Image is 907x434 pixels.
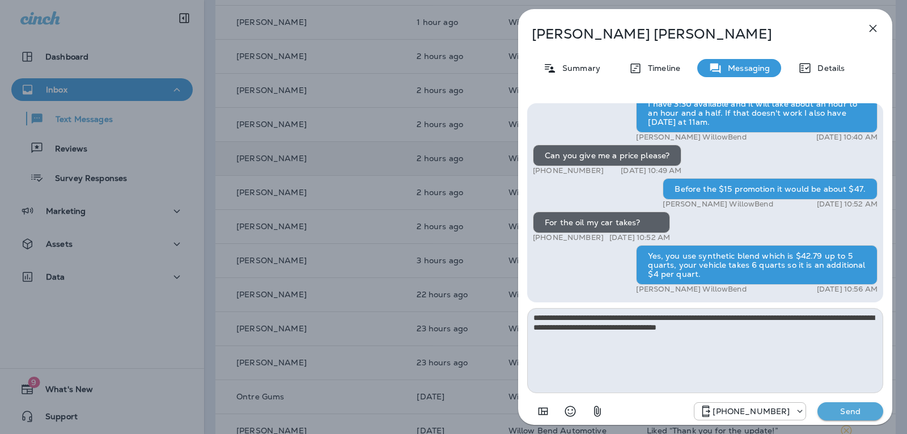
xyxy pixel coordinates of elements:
p: [PHONE_NUMBER] [533,166,604,175]
button: Send [817,402,883,420]
div: Before the $15 promotion it would be about $47. [663,178,878,200]
p: [DATE] 10:52 AM [609,233,670,242]
p: Messaging [722,64,770,73]
p: [PERSON_NAME] WillowBend [636,133,746,142]
p: [DATE] 10:52 AM [817,200,878,209]
div: Can you give me a price please? [533,145,681,166]
p: [DATE] 10:40 AM [816,133,878,142]
p: [DATE] 10:49 AM [621,166,681,175]
p: [PHONE_NUMBER] [533,233,604,242]
div: +1 (813) 497-4455 [694,404,806,418]
div: For the oil my car takes? [533,212,670,233]
p: [PERSON_NAME] WillowBend [636,285,746,294]
p: [PERSON_NAME] [PERSON_NAME] [532,26,841,42]
p: Details [812,64,845,73]
button: Add in a premade template [532,400,554,423]
p: Send [827,406,874,416]
p: [PHONE_NUMBER] [713,407,790,416]
p: Timeline [642,64,680,73]
p: Summary [557,64,600,73]
p: [PERSON_NAME] WillowBend [663,200,773,209]
div: I have 3:30 available and it will take about an hour to an hour and a half. If that doesn't work ... [636,93,878,133]
div: Yes, you use synthetic blend which is $42.79 up to 5 quarts, your vehicle takes 6 quarts so it is... [636,245,878,285]
button: Select an emoji [559,400,582,423]
p: [DATE] 10:56 AM [817,285,878,294]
